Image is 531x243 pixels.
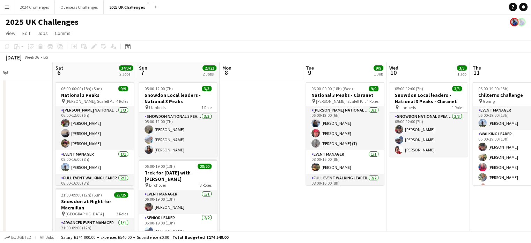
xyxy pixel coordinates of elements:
[3,234,32,241] button: Budgeted
[389,65,398,71] span: Wed
[369,86,378,91] span: 9/9
[56,106,134,150] app-card-role: [PERSON_NAME] National 3 Peaks Walking Leader3/306:00-12:00 (6h)[PERSON_NAME][PERSON_NAME][PERSON...
[139,65,147,71] span: Sun
[306,92,384,98] h3: National 3 Peaks - Claranet
[305,69,314,77] span: 9
[149,105,165,110] span: Llanberis
[20,29,33,38] a: Edit
[473,65,481,71] span: Thu
[457,65,467,71] span: 3/3
[56,65,63,71] span: Sat
[510,18,518,26] app-user-avatar: Andy Baker
[399,105,416,110] span: Llanberis
[66,99,116,104] span: [PERSON_NAME], Scafell Pike and Snowdon
[452,86,462,91] span: 3/3
[172,235,228,240] span: Total Budgeted £174 540.00
[6,17,79,27] h1: 2025 UK Challenges
[198,164,212,169] span: 20/20
[138,69,147,77] span: 7
[306,174,384,208] app-card-role: Full Event Walking Leader2/208:00-16:00 (8h)
[66,211,104,216] span: [GEOGRAPHIC_DATA]
[374,71,383,77] div: 1 Job
[201,105,212,110] span: 1 Role
[389,82,467,157] app-job-card: 05:00-12:00 (7h)3/3Snowdon Local leaders - National 3 Peaks - Claranet Llanberis1 RoleSnowdon Nat...
[22,30,30,36] span: Edit
[457,71,466,77] div: 1 Job
[14,0,55,14] button: 2024 Challenges
[38,235,55,240] span: All jobs
[55,30,71,36] span: Comms
[478,86,509,91] span: 06:00-19:00 (13h)
[306,150,384,174] app-card-role: Event Manager1/108:00-16:00 (8h)[PERSON_NAME]
[139,170,217,182] h3: Trek for [DATE] with [PERSON_NAME]
[139,190,217,214] app-card-role: Event Manager1/106:00-19:00 (13h)[PERSON_NAME]
[104,0,151,14] button: 2025 UK Challenges
[472,69,481,77] span: 11
[145,164,175,169] span: 06:00-19:00 (13h)
[389,113,467,157] app-card-role: Snowdon National 3 Peaks Walking Leader3/305:00-12:00 (7h)[PERSON_NAME][PERSON_NAME][PERSON_NAME]
[306,82,384,185] app-job-card: 06:00-00:00 (18h) (Wed)9/9National 3 Peaks - Claranet [PERSON_NAME], Scafell Pike and Snowdon4 Ro...
[316,99,367,104] span: [PERSON_NAME], Scafell Pike and Snowdon
[6,54,22,61] div: [DATE]
[517,18,525,26] app-user-avatar: Andy Baker
[61,235,228,240] div: Salary £174 000.00 + Expenses £540.00 + Subsistence £0.00 =
[389,92,467,105] h3: Snowdon Local leaders - National 3 Peaks - Claranet
[139,92,217,105] h3: Snowdon Local leaders - National 3 Peaks
[56,150,134,174] app-card-role: Event Manager1/108:00-16:00 (8h)[PERSON_NAME]
[202,65,216,71] span: 23/23
[374,65,383,71] span: 9/9
[37,30,48,36] span: Jobs
[35,29,51,38] a: Jobs
[367,99,378,104] span: 4 Roles
[116,211,128,216] span: 3 Roles
[203,71,216,77] div: 2 Jobs
[388,69,398,77] span: 10
[119,65,133,71] span: 34/34
[483,99,495,104] span: Goring
[61,192,102,198] span: 21:00-09:00 (12h) (Sun)
[55,0,104,14] button: Overseas Challenges
[222,65,231,71] span: Mon
[395,86,423,91] span: 05:00-12:00 (7h)
[311,86,353,91] span: 06:00-00:00 (18h) (Wed)
[56,92,134,98] h3: National 3 Peaks
[56,174,134,210] app-card-role: Full Event Walking Leader2/208:00-16:00 (8h)
[6,30,15,36] span: View
[306,106,384,150] app-card-role: [PERSON_NAME] National 3 Peaks Walking Leader3/306:00-12:00 (6h)[PERSON_NAME][PERSON_NAME][PERSON...
[145,86,173,91] span: 05:00-12:00 (7h)
[56,219,134,243] app-card-role: Advanced Event Manager1/121:00-09:00 (12h)[PERSON_NAME]
[139,82,217,157] app-job-card: 05:00-12:00 (7h)3/3Snowdon Local leaders - National 3 Peaks Llanberis1 RoleSnowdon National 3 Pea...
[61,86,102,91] span: 06:00-00:00 (18h) (Sun)
[43,55,50,60] div: BST
[119,71,133,77] div: 2 Jobs
[221,69,231,77] span: 8
[118,86,128,91] span: 9/9
[23,55,40,60] span: Week 36
[202,86,212,91] span: 3/3
[452,105,462,110] span: 1 Role
[52,29,73,38] a: Comms
[114,192,128,198] span: 25/25
[306,65,314,71] span: Tue
[54,69,63,77] span: 6
[116,99,128,104] span: 4 Roles
[3,29,18,38] a: View
[56,198,134,211] h3: Snowdon at Night for Macmillan
[200,183,212,188] span: 3 Roles
[11,235,31,240] span: Budgeted
[139,113,217,157] app-card-role: Snowdon National 3 Peaks Walking Leader3/305:00-12:00 (7h)[PERSON_NAME][PERSON_NAME][PERSON_NAME]
[56,82,134,185] app-job-card: 06:00-00:00 (18h) (Sun)9/9National 3 Peaks [PERSON_NAME], Scafell Pike and Snowdon4 Roles[PERSON_...
[149,183,166,188] span: Birchover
